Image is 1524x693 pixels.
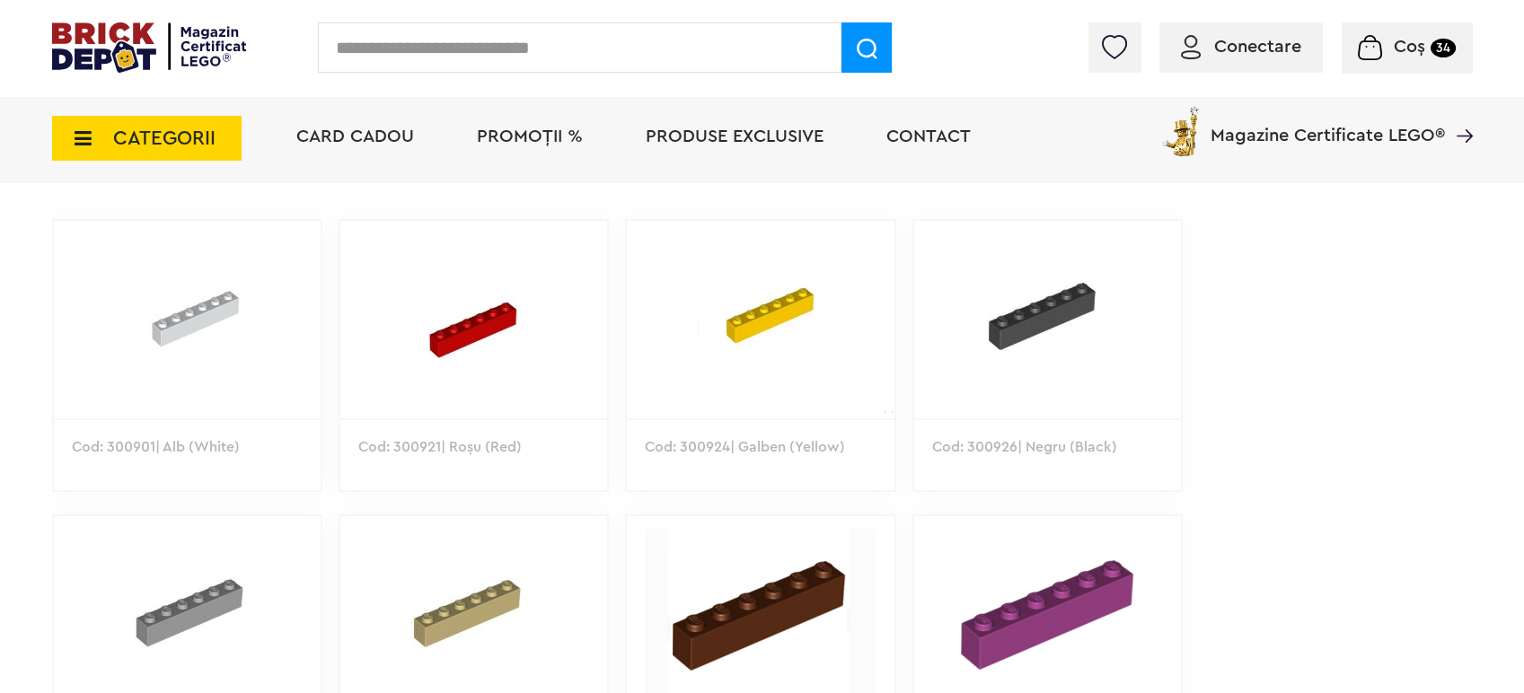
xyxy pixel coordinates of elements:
[54,418,321,528] p: Cod: 300901| Alb (White)
[1431,39,1456,57] small: 34
[1181,38,1301,56] a: Conectare
[54,221,321,418] img: 300901_5239.jpg
[477,127,583,145] a: PROMOȚII %
[886,127,971,145] a: Contact
[1211,103,1445,145] span: Magazine Certificate LEGO®
[113,128,216,148] span: CATEGORII
[627,418,894,528] p: Cod: 300924| Galben (Yellow)
[340,418,607,528] p: Cod: 300921| Roşu (Red)
[646,127,824,145] a: Produse exclusive
[627,221,894,418] img: 300924_5194.jpg
[914,221,1181,418] img: 300926_6475.jpg
[914,418,1181,528] p: Cod: 300926| Negru (Black)
[1394,38,1425,56] span: Coș
[1445,103,1473,121] a: Magazine Certificate LEGO®
[1214,38,1301,56] span: Conectare
[296,127,414,145] a: Card Cadou
[340,221,607,418] img: 300921_5204.jpg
